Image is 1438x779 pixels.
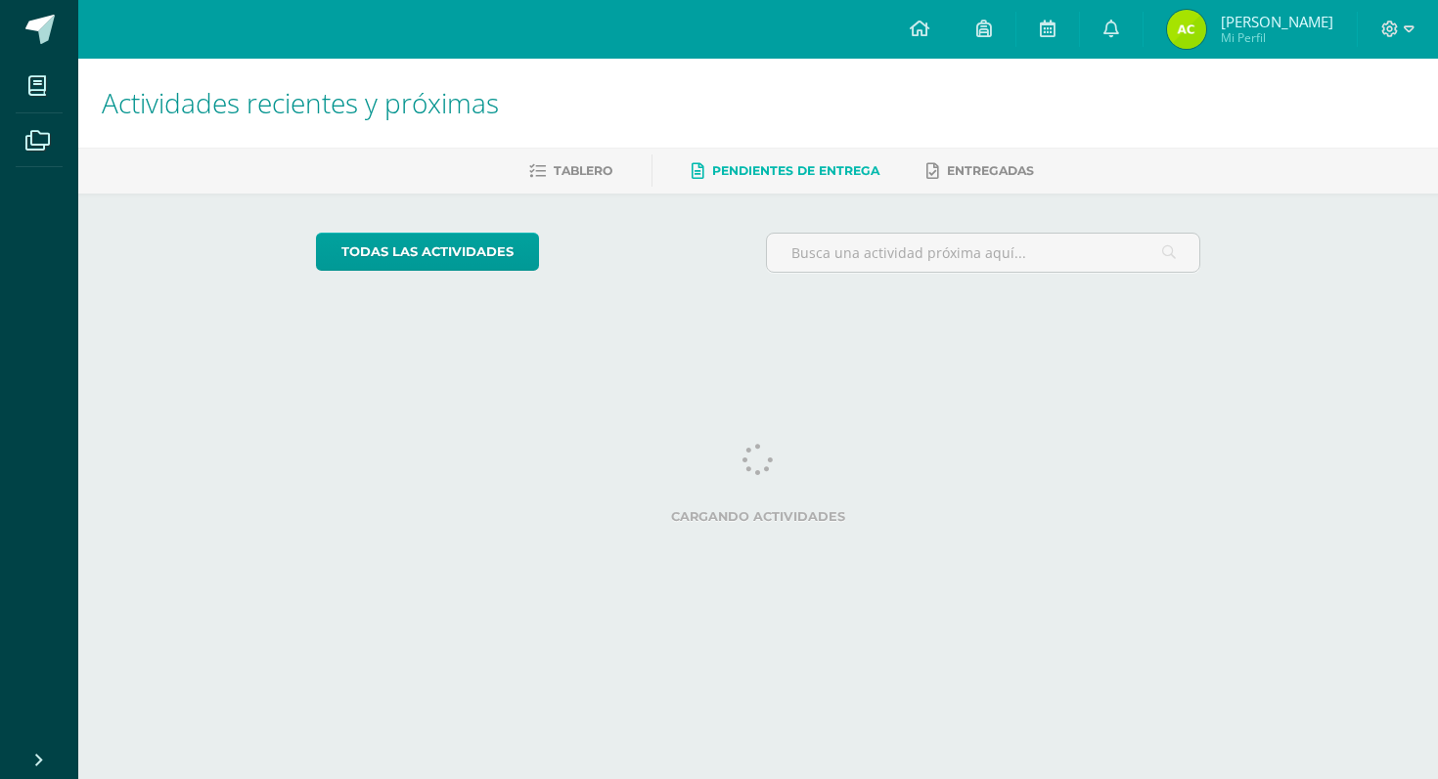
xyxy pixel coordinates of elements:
span: Tablero [554,163,612,178]
span: Entregadas [947,163,1034,178]
span: [PERSON_NAME] [1221,12,1333,31]
span: Actividades recientes y próximas [102,84,499,121]
a: Pendientes de entrega [692,155,879,187]
a: Entregadas [926,155,1034,187]
img: 565f612b4c0557130ba65bee090c7f28.png [1167,10,1206,49]
span: Mi Perfil [1221,29,1333,46]
span: Pendientes de entrega [712,163,879,178]
input: Busca una actividad próxima aquí... [767,234,1200,272]
a: todas las Actividades [316,233,539,271]
a: Tablero [529,155,612,187]
label: Cargando actividades [316,509,1201,524]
